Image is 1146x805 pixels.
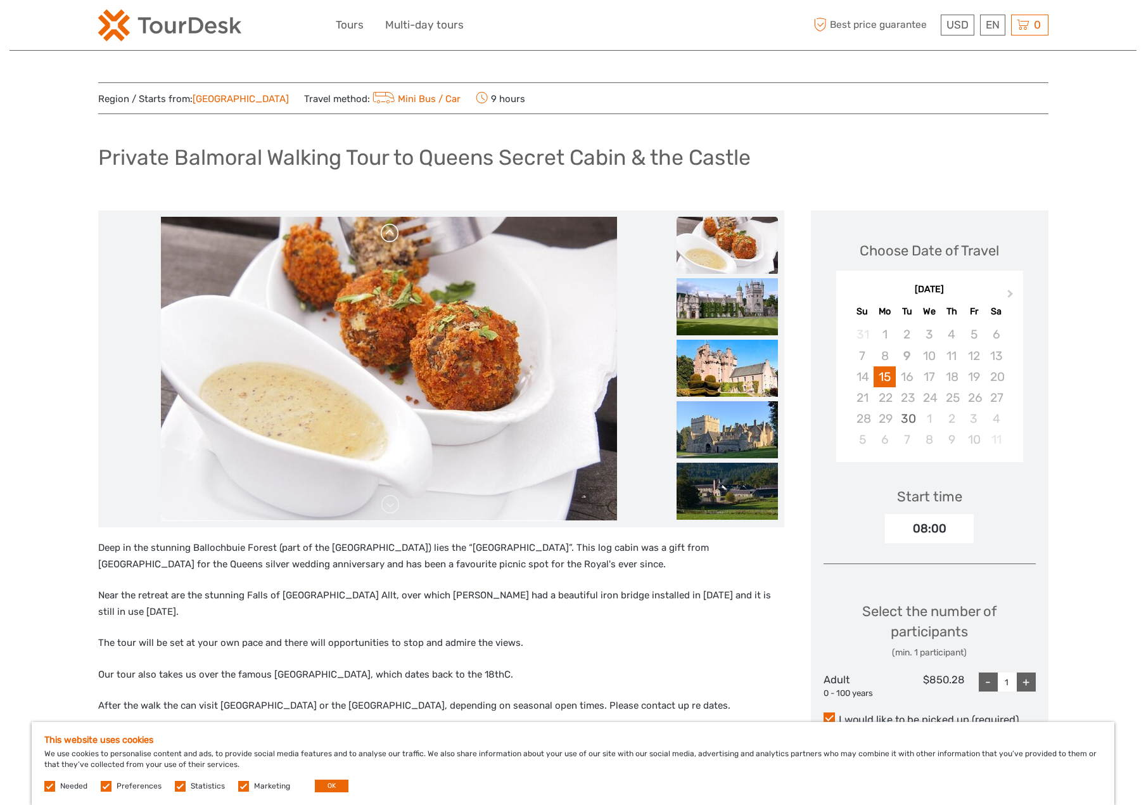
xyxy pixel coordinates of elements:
div: 08:00 [885,514,974,543]
div: Not available Sunday, September 7th, 2025 [851,345,874,366]
img: 6eb909e32a7b4466b3d38fbf9ba7319b_slider_thumbnail.jpg [677,278,778,335]
div: Choose Wednesday, October 8th, 2025 [918,429,940,450]
div: Tu [896,303,918,320]
a: Tours [336,16,364,34]
div: Choose Monday, September 15th, 2025 [874,366,896,387]
p: We're away right now. Please check back later! [18,22,143,32]
div: We [918,303,940,320]
div: Not available Friday, September 19th, 2025 [963,366,985,387]
div: Not available Tuesday, September 23rd, 2025 [896,387,918,408]
span: Travel method: [304,89,461,107]
div: 0 - 100 years [824,688,895,700]
p: Near the retreat are the stunning Falls of [GEOGRAPHIC_DATA] Allt, over which [PERSON_NAME] had a... [98,588,784,620]
div: Not available Wednesday, September 10th, 2025 [918,345,940,366]
div: Not available Wednesday, September 17th, 2025 [918,366,940,387]
a: [GEOGRAPHIC_DATA] [193,93,289,105]
img: 6855fef442d046b08a63822009097b08_slider_thumbnail.jpg [677,217,778,274]
div: Choose Monday, October 6th, 2025 [874,429,896,450]
div: Mo [874,303,896,320]
div: Not available Monday, September 29th, 2025 [874,408,896,429]
div: Not available Saturday, September 6th, 2025 [985,324,1007,345]
span: Region / Starts from: [98,93,289,106]
label: I would like to be picked up (required) [824,712,1036,728]
div: [DATE] [836,283,1023,297]
span: USD [946,18,969,31]
div: Not available Friday, September 26th, 2025 [963,387,985,408]
div: Not available Friday, September 5th, 2025 [963,324,985,345]
button: OK [315,780,348,792]
div: month 2025-09 [840,324,1019,450]
span: 9 hours [476,89,525,107]
img: cefff849e5cd428e83116deace4cd3de_slider_thumbnail.jpg [677,463,778,520]
div: (min. 1 participant) [824,647,1036,659]
img: d5a4096626a543818058675b6e5818a0_slider_thumbnail.jpg [677,401,778,458]
div: Choose Date of Travel [860,241,999,261]
div: Not available Sunday, September 21st, 2025 [851,387,874,408]
label: Preferences [117,781,162,792]
div: Not available Wednesday, September 3rd, 2025 [918,324,940,345]
div: Not available Sunday, August 31st, 2025 [851,324,874,345]
h1: Private Balmoral Walking Tour to Queens Secret Cabin & the Castle [98,145,751,171]
img: 2254-3441b4b5-4e5f-4d00-b396-31f1d84a6ebf_logo_small.png [98,10,241,41]
div: We use cookies to personalise content and ads, to provide social media features and to analyse ou... [32,722,1114,805]
div: Choose Friday, October 3rd, 2025 [963,408,985,429]
div: Choose Friday, October 10th, 2025 [963,429,985,450]
div: Th [941,303,963,320]
div: Choose Tuesday, October 7th, 2025 [896,429,918,450]
div: Fr [963,303,985,320]
div: Not available Thursday, September 11th, 2025 [941,345,963,366]
div: Not available Saturday, October 11th, 2025 [985,429,1007,450]
span: Best price guarantee [811,15,938,35]
div: Adult [824,673,895,699]
p: Deep in the stunning Ballochbuie Forest (part of the [GEOGRAPHIC_DATA]) lies the “[GEOGRAPHIC_DAT... [98,540,784,572]
button: Next Month [1002,287,1022,307]
label: Statistics [191,781,225,792]
img: 6855fef442d046b08a63822009097b08_main_slider.jpg [161,217,617,521]
div: Not available Tuesday, September 2nd, 2025 [896,324,918,345]
div: Not available Friday, September 12th, 2025 [963,345,985,366]
div: EN [980,15,1005,35]
div: + [1017,673,1036,692]
div: Not available Saturday, September 20th, 2025 [985,366,1007,387]
img: 148b9a205edd48d69c4bc4901fdb2da2_slider_thumbnail.jpg [677,340,778,397]
a: Multi-day tours [385,16,464,34]
div: Not available Sunday, September 28th, 2025 [851,408,874,429]
div: Not available Thursday, September 18th, 2025 [941,366,963,387]
div: Sa [985,303,1007,320]
div: Not available Monday, September 22nd, 2025 [874,387,896,408]
div: Su [851,303,874,320]
div: Not available Monday, September 1st, 2025 [874,324,896,345]
a: Mini Bus / Car [370,93,461,105]
h5: This website uses cookies [44,735,1102,745]
div: Choose Sunday, October 5th, 2025 [851,429,874,450]
div: Choose Thursday, October 9th, 2025 [941,429,963,450]
div: Not available Monday, September 8th, 2025 [874,345,896,366]
button: Open LiveChat chat widget [146,20,161,35]
p: The tour will be set at your own pace and there will opportunities to stop and admire the views. [98,635,784,652]
label: Needed [60,781,87,792]
div: Choose Tuesday, September 30th, 2025 [896,408,918,429]
div: Choose Wednesday, October 1st, 2025 [918,408,940,429]
div: Not available Thursday, September 25th, 2025 [941,387,963,408]
div: Choose Thursday, October 2nd, 2025 [941,408,963,429]
label: Marketing [254,781,290,792]
div: - [979,673,998,692]
div: Select the number of participants [824,602,1036,659]
div: Not available Sunday, September 14th, 2025 [851,366,874,387]
div: Start time [897,487,962,506]
div: Not available Tuesday, September 16th, 2025 [896,366,918,387]
div: Not available Saturday, September 13th, 2025 [985,345,1007,366]
div: Not available Tuesday, September 9th, 2025 [896,345,918,366]
div: Not available Thursday, September 4th, 2025 [941,324,963,345]
div: Not available Saturday, September 27th, 2025 [985,387,1007,408]
span: 0 [1032,18,1043,31]
div: Not available Wednesday, September 24th, 2025 [918,387,940,408]
p: Our tour also takes us over the famous [GEOGRAPHIC_DATA], which dates back to the 18thC. [98,667,784,683]
div: $850.28 [894,673,965,699]
div: Choose Saturday, October 4th, 2025 [985,408,1007,429]
p: After the walk the can visit [GEOGRAPHIC_DATA] or the [GEOGRAPHIC_DATA], depending on seasonal op... [98,698,784,714]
